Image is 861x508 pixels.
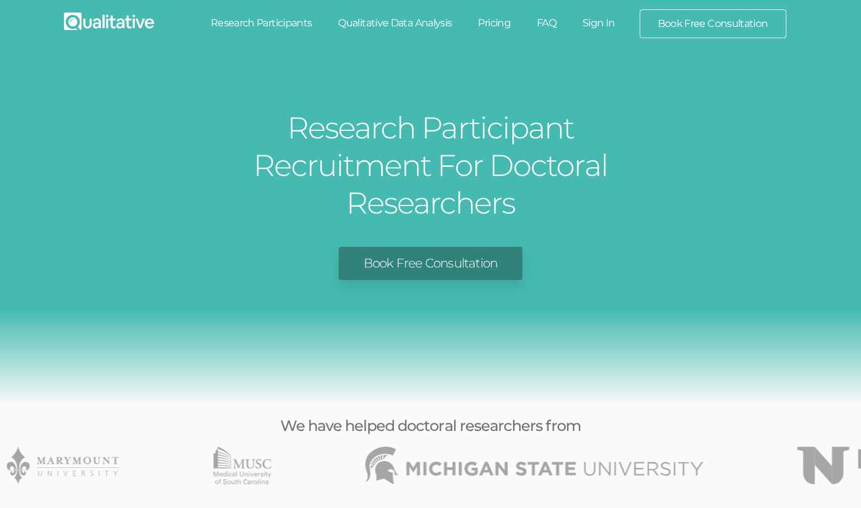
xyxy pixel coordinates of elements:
a: Book Free Consultation [640,10,786,38]
li: 22 of 49 [366,447,704,484]
li: 21 of 49 [214,447,272,484]
a: Pricing [465,9,524,37]
a: Research Participants [198,9,325,37]
h3: We have helped doctoral researchers from [130,418,732,434]
a: Sign In [569,9,628,37]
a: Book Free Consultation [339,247,522,280]
h1: Research Participant Recruitment For Doctoral Researchers [196,109,666,222]
a: FAQ [524,9,569,37]
img: Medical University of South Carolina [214,447,272,484]
img: Marymount University [7,447,120,484]
a: Qualitative Data Analysis [325,9,465,37]
img: Michigan State University [366,447,704,484]
img: Qualitative [64,13,154,30]
li: 20 of 49 [7,447,120,484]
